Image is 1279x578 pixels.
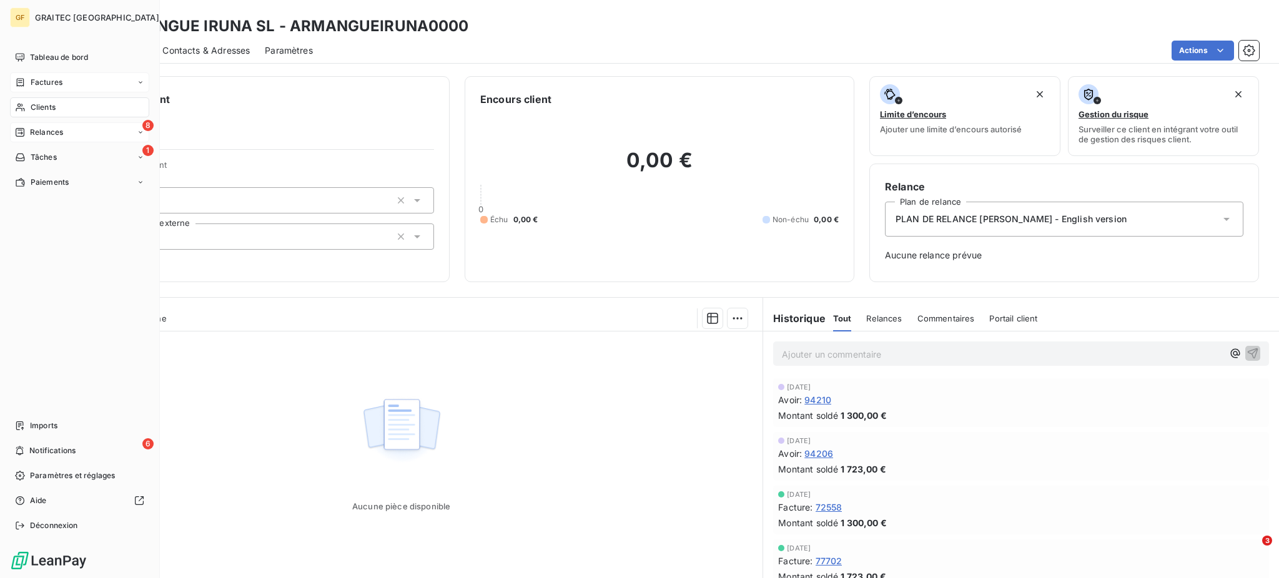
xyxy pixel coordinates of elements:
span: 0,00 € [513,214,538,225]
span: 3 [1262,536,1272,546]
span: PLAN DE RELANCE [PERSON_NAME] - English version [896,213,1127,225]
iframe: Intercom live chat [1237,536,1267,566]
span: Paramètres [265,44,313,57]
span: Commentaires [917,313,975,323]
span: Facture : [778,554,812,567]
span: Relances [866,313,902,323]
span: Montant soldé [778,516,838,529]
span: Relances [30,127,63,138]
span: 8 [142,120,154,131]
span: [DATE] [787,383,811,391]
h3: ARMANGUE IRUNA SL - ARMANGUEIRUNA0000 [110,15,469,37]
span: Montant soldé [778,409,838,422]
span: 1 [142,145,154,156]
img: Empty state [362,392,442,469]
span: Gestion du risque [1079,109,1148,119]
span: Aucune pièce disponible [352,501,450,511]
span: Déconnexion [30,520,78,531]
button: Actions [1172,41,1234,61]
span: 94206 [804,447,833,460]
h6: Informations client [76,92,434,107]
span: Facture : [778,501,812,514]
span: 1 723,00 € [841,463,886,476]
span: 1 300,00 € [841,409,887,422]
span: 0,00 € [814,214,839,225]
span: Avoir : [778,447,802,460]
span: [DATE] [787,491,811,498]
h2: 0,00 € [480,148,839,185]
span: Aucune relance prévue [885,249,1243,262]
span: Propriétés Client [101,160,434,177]
h6: Relance [885,179,1243,194]
button: Limite d’encoursAjouter une limite d’encours autorisé [869,76,1060,156]
span: Échu [490,214,508,225]
span: 94210 [804,393,831,406]
span: 1 300,00 € [841,516,887,529]
span: GRAITEC [GEOGRAPHIC_DATA] [35,12,159,22]
img: Logo LeanPay [10,551,87,571]
span: 72558 [816,501,842,514]
h6: Historique [763,311,826,326]
div: GF [10,7,30,27]
span: Tout [833,313,852,323]
span: Factures [31,77,62,88]
span: [DATE] [787,544,811,552]
span: Ajouter une limite d’encours autorisé [880,124,1022,134]
span: Aide [30,495,47,506]
span: Limite d’encours [880,109,946,119]
span: Non-échu [773,214,809,225]
span: Tableau de bord [30,52,88,63]
span: 0 [478,204,483,214]
span: 6 [142,438,154,449]
span: [DATE] [787,437,811,444]
a: Aide [10,491,149,511]
h6: Encours client [480,92,551,107]
span: Imports [30,420,57,431]
span: Paiements [31,177,69,188]
span: Portail client [989,313,1037,323]
span: Contacts & Adresses [162,44,250,57]
span: Avoir : [778,393,802,406]
span: Tâches [31,152,57,163]
span: Surveiller ce client en intégrant votre outil de gestion des risques client. [1079,124,1248,144]
span: Clients [31,102,56,113]
span: 77702 [816,554,842,567]
span: Notifications [29,445,76,456]
span: Paramètres et réglages [30,470,115,481]
span: Montant soldé [778,463,838,476]
button: Gestion du risqueSurveiller ce client en intégrant votre outil de gestion des risques client. [1068,76,1259,156]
